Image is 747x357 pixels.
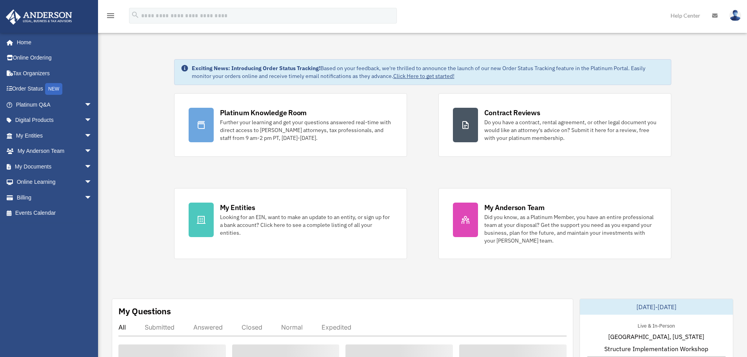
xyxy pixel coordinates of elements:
div: Contract Reviews [484,108,540,118]
div: My Anderson Team [484,203,545,212]
img: User Pic [729,10,741,21]
div: Answered [193,323,223,331]
a: Online Learningarrow_drop_down [5,174,104,190]
span: arrow_drop_down [84,128,100,144]
a: menu [106,14,115,20]
span: arrow_drop_down [84,190,100,206]
a: Click Here to get started! [393,72,454,80]
a: My Entities Looking for an EIN, want to make an update to an entity, or sign up for a bank accoun... [174,188,407,259]
span: arrow_drop_down [84,159,100,175]
a: My Documentsarrow_drop_down [5,159,104,174]
div: Did you know, as a Platinum Member, you have an entire professional team at your disposal? Get th... [484,213,657,245]
div: Further your learning and get your questions answered real-time with direct access to [PERSON_NAM... [220,118,393,142]
a: Contract Reviews Do you have a contract, rental agreement, or other legal document you would like... [438,93,671,157]
a: Platinum Q&Aarrow_drop_down [5,97,104,112]
div: Expedited [322,323,351,331]
a: Events Calendar [5,205,104,221]
div: NEW [45,83,62,95]
a: My Anderson Team Did you know, as a Platinum Member, you have an entire professional team at your... [438,188,671,259]
span: Structure Implementation Workshop [604,344,708,353]
i: menu [106,11,115,20]
a: Tax Organizers [5,65,104,81]
div: My Questions [118,305,171,317]
div: Looking for an EIN, want to make an update to an entity, or sign up for a bank account? Click her... [220,213,393,237]
span: arrow_drop_down [84,174,100,190]
div: Normal [281,323,303,331]
a: My Anderson Teamarrow_drop_down [5,143,104,159]
div: Live & In-Person [631,321,681,329]
div: [DATE]-[DATE] [580,299,733,315]
a: Online Ordering [5,50,104,66]
span: arrow_drop_down [84,97,100,113]
a: Platinum Knowledge Room Further your learning and get your questions answered real-time with dire... [174,93,407,157]
strong: Exciting News: Introducing Order Status Tracking! [192,65,320,72]
div: Platinum Knowledge Room [220,108,307,118]
a: Order StatusNEW [5,81,104,97]
div: Closed [242,323,262,331]
a: Billingarrow_drop_down [5,190,104,205]
div: All [118,323,126,331]
a: Home [5,34,100,50]
span: arrow_drop_down [84,112,100,129]
div: My Entities [220,203,255,212]
a: Digital Productsarrow_drop_down [5,112,104,128]
span: [GEOGRAPHIC_DATA], [US_STATE] [608,332,704,341]
span: arrow_drop_down [84,143,100,159]
img: Anderson Advisors Platinum Portal [4,9,75,25]
div: Based on your feedback, we're thrilled to announce the launch of our new Order Status Tracking fe... [192,64,665,80]
div: Submitted [145,323,174,331]
div: Do you have a contract, rental agreement, or other legal document you would like an attorney's ad... [484,118,657,142]
i: search [131,11,140,19]
a: My Entitiesarrow_drop_down [5,128,104,143]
